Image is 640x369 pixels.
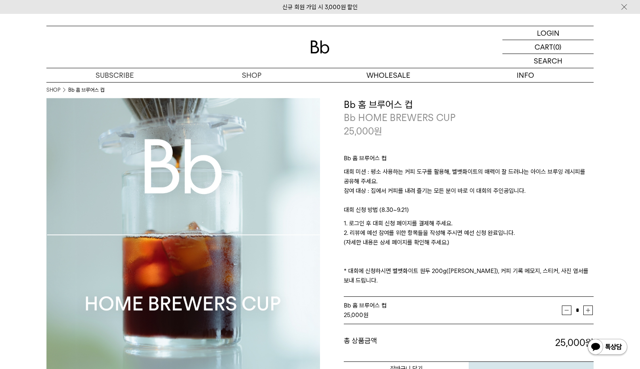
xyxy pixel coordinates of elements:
a: SUBSCRIBE [46,68,183,82]
p: 대회 미션 : 평소 사용하는 커피 도구를 활용해, 벨벳화이트의 매력이 잘 드러나는 아이스 브루잉 레시피를 공유해 주세요. 참여 대상 : 집에서 커피를 내려 즐기는 모든 분이 ... [344,167,594,205]
img: 로고 [310,40,330,54]
img: 카카오톡 채널 1:1 채팅 버튼 [587,338,628,357]
p: CART [535,40,553,54]
p: Bb 홈 브루어스 컵 [344,154,594,167]
span: 원 [374,125,382,137]
p: INFO [457,68,594,82]
dt: 총 상품금액 [344,336,469,350]
button: 감소 [562,306,571,315]
a: SHOP [183,68,320,82]
p: (0) [553,40,561,54]
a: 신규 회원 가입 시 3,000원 할인 [282,4,358,11]
div: 원 [344,310,562,320]
li: Bb 홈 브루어스 컵 [68,86,104,94]
button: 증가 [583,306,593,315]
a: LOGIN [502,26,594,40]
p: LOGIN [537,26,560,40]
strong: 25,000 [344,311,363,319]
strong: 25,000 [555,337,594,348]
span: Bb 홈 브루어스 컵 [344,302,387,309]
p: WHOLESALE [320,68,457,82]
p: Bb HOME BREWERS CUP [344,111,594,125]
a: SHOP [46,86,60,94]
h3: Bb 홈 브루어스 컵 [344,98,594,111]
p: 25,000 [344,125,382,138]
p: 1. 로그인 후 대회 신청 페이지를 결제해 주세요. 2. 리뷰에 예선 참여를 위한 항목들을 작성해 주시면 예선 신청 완료입니다. (자세한 내용은 상세 페이지를 확인해 주세요.... [344,219,594,285]
a: CART (0) [502,40,594,54]
p: 대회 신청 방법 (8.30~9.21) [344,205,594,219]
b: 원 [585,337,594,348]
p: SEARCH [534,54,562,68]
